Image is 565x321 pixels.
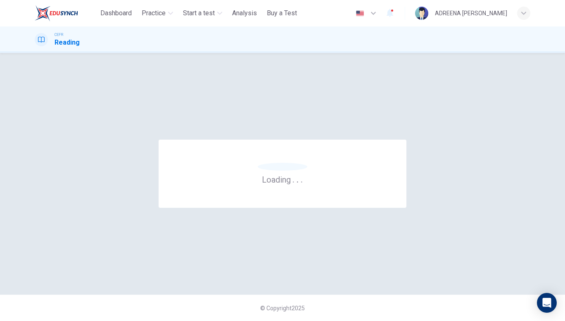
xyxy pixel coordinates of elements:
[260,305,305,311] span: © Copyright 2025
[138,6,176,21] button: Practice
[296,172,299,185] h6: .
[262,174,303,185] h6: Loading
[183,8,215,18] span: Start a test
[35,5,78,21] img: ELTC logo
[35,5,97,21] a: ELTC logo
[97,6,135,21] button: Dashboard
[55,32,63,38] span: CEFR
[355,10,365,17] img: en
[264,6,300,21] button: Buy a Test
[415,7,428,20] img: Profile picture
[267,8,297,18] span: Buy a Test
[180,6,226,21] button: Start a test
[100,8,132,18] span: Dashboard
[435,8,507,18] div: ADREENA [PERSON_NAME]
[142,8,166,18] span: Practice
[292,172,295,185] h6: .
[300,172,303,185] h6: .
[232,8,257,18] span: Analysis
[55,38,80,48] h1: Reading
[229,6,260,21] button: Analysis
[537,293,557,313] div: Open Intercom Messenger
